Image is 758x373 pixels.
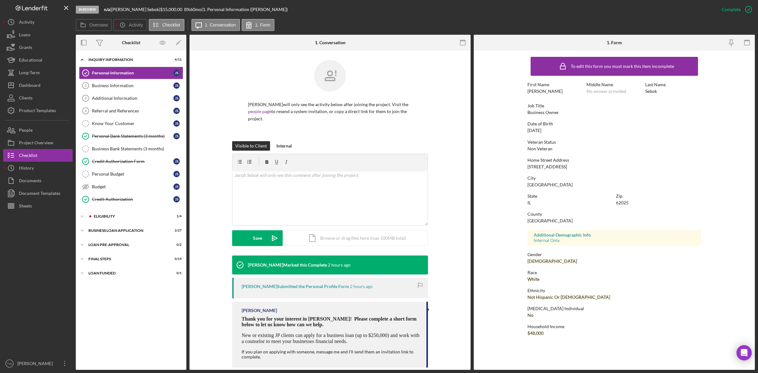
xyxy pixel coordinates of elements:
div: Personal Bank Statements (3 months) [92,134,173,139]
button: Documents [3,174,73,187]
div: Save [253,230,262,246]
div: BUSINESS LOAN APPLICATION [88,229,166,232]
div: 1 / 4 [170,214,182,218]
div: [GEOGRAPHIC_DATA] [527,218,573,223]
label: Activity [129,22,143,27]
text: TW [7,362,12,365]
button: 1. Conversation [191,19,240,31]
label: Overview [89,22,108,27]
div: [PERSON_NAME] Marked this Complete [248,262,327,268]
div: [PERSON_NAME] [16,357,57,371]
button: Dashboard [3,79,73,92]
div: | 1. Personal Information ([PERSON_NAME]) [202,7,288,12]
div: 0 / 1 [170,271,182,275]
div: County [527,212,701,217]
div: ELIGIBILITY [94,214,166,218]
div: No answer provided [587,89,626,94]
a: Business Bank Statements (3 months) [79,142,183,155]
button: Checklist [149,19,184,31]
a: 4Referral and ReferencesJS [79,105,183,117]
div: Business Owner [527,110,559,115]
label: 1. Form [255,22,270,27]
div: J S [173,183,180,190]
div: Non Veteran [527,146,552,151]
div: Dashboard [19,79,40,93]
div: [DEMOGRAPHIC_DATA] [527,259,577,264]
tspan: 4 [85,109,87,113]
span: Thank you for your interest in [PERSON_NAME]! Please complete a short form below to let us know h... [242,316,417,327]
time: 2025-08-18 18:52 [328,262,351,268]
button: Sheets [3,200,73,212]
tspan: 3 [85,96,87,100]
time: 2025-08-18 18:52 [350,284,373,289]
div: Zip [616,194,701,199]
a: 3Additional InformationJS [79,92,183,105]
div: Open Intercom Messenger [737,345,752,360]
div: FINAL STEPS [88,257,166,261]
div: J S [173,70,180,76]
button: Product Templates [3,104,73,117]
button: Checklist [3,149,73,162]
div: Gender [527,252,701,257]
div: 4 / 11 [170,58,182,62]
div: Long-Term [19,66,40,81]
div: Additional Demographic Info [534,232,695,238]
div: INQUIRY INFORMATION [88,58,166,62]
div: J S [173,171,180,177]
div: 0 / 19 [170,257,182,261]
a: Credit Authorization FormJS [79,155,183,168]
div: [MEDICAL_DATA] Individual [527,306,701,311]
div: Date of Birth [527,121,701,126]
div: Credit Authorization [92,197,173,202]
div: Document Templates [19,187,60,201]
div: J S [173,108,180,114]
div: History [19,162,34,176]
a: Educational [3,54,73,66]
div: LOAN PRE-APPROVAL [88,243,166,247]
div: Documents [19,174,41,189]
div: People [19,124,33,138]
b: n/a [104,7,110,12]
a: Grants [3,41,73,54]
a: History [3,162,73,174]
div: White [527,277,539,282]
label: Checklist [162,22,180,27]
div: Sebok [645,89,657,94]
button: Internal [273,141,295,151]
button: Loans [3,28,73,41]
div: Internal Only [534,238,695,243]
a: Personal Bank Statements (3 months)JS [79,130,183,142]
button: Activity [3,16,73,28]
button: Long-Term [3,66,73,79]
div: [PERSON_NAME] Submitted the Personal Profile Form [242,284,349,289]
a: Credit AuthorizationJS [79,193,183,206]
div: Visible to Client [235,141,267,151]
button: Clients [3,92,73,104]
div: 2 / 27 [170,229,182,232]
div: In Review [76,6,99,14]
div: Business Bank Statements (3 months) [92,146,183,151]
div: To edit this form you must mark this item incomplete [571,64,674,69]
div: Race [527,270,701,275]
div: State [527,194,613,199]
div: Complete [722,3,741,16]
div: Not Hispanic Or [DEMOGRAPHIC_DATA] [527,295,610,300]
a: Document Templates [3,187,73,200]
div: J S [173,196,180,202]
div: Checklist [122,40,140,45]
div: Educational [19,54,42,68]
div: Sheets [19,200,32,214]
div: Personal Information [92,70,173,75]
a: people page [248,109,271,114]
div: | [104,7,111,12]
div: Middle Name [587,82,642,87]
a: People [3,124,73,136]
div: LOAN FUNDED [88,271,166,275]
a: Personal BudgetJS [79,168,183,180]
